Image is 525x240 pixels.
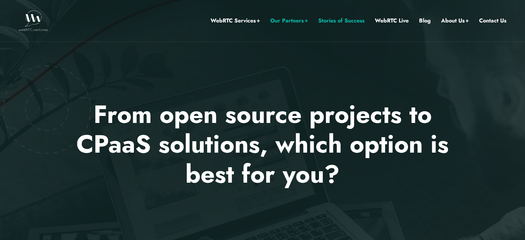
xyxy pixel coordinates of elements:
a: Blog [419,16,431,25]
a: Contact Us [479,16,506,25]
a: About Us [441,16,469,25]
p: From open source projects to CPaaS solutions, which option is best for you? [60,99,465,189]
a: Our Partners [270,16,308,25]
a: WebRTC Live [375,16,409,25]
img: WebRTC.ventures [19,10,48,31]
a: WebRTC Services [211,16,260,25]
a: Stories of Success [318,16,364,25]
